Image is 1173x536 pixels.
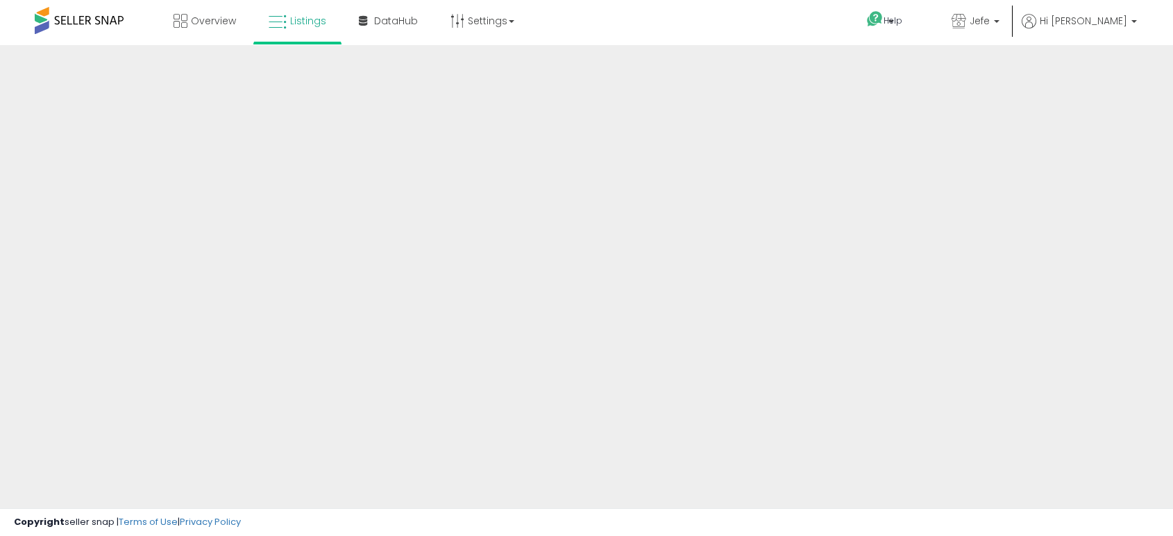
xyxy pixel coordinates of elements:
[884,15,902,26] span: Help
[191,14,236,28] span: Overview
[1022,14,1137,42] a: Hi [PERSON_NAME]
[119,515,178,528] a: Terms of Use
[866,10,884,28] i: Get Help
[180,515,241,528] a: Privacy Policy
[14,515,65,528] strong: Copyright
[374,14,418,28] span: DataHub
[970,14,990,28] span: Jefe
[290,14,326,28] span: Listings
[14,516,241,529] div: seller snap | |
[1040,14,1127,28] span: Hi [PERSON_NAME]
